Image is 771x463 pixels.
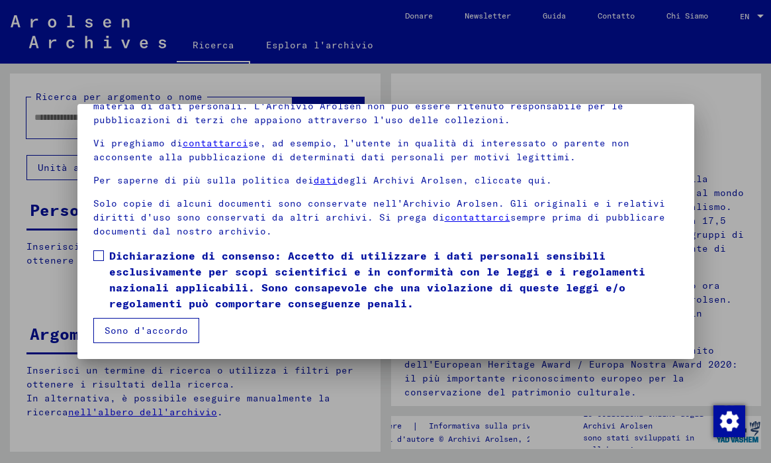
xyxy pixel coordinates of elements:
[93,197,678,238] p: Solo copie di alcuni documenti sono conservate nell'Archivio Arolsen. Gli originali e i relativi ...
[314,174,338,186] a: dati
[93,318,199,343] button: Sono d'accordo
[109,249,645,310] font: Dichiarazione di consenso: Accetto di utilizzare i dati personali sensibili esclusivamente per sc...
[93,174,678,187] p: Per saperne di più sulla politica dei degli Archivi Arolsen, cliccate qui.
[445,211,510,223] a: contattarci
[183,137,248,149] a: contattarci
[93,136,678,164] p: Vi preghiamo di se, ad esempio, l'utente in qualità di interessato o parente non acconsente alla ...
[713,405,745,437] img: Modifica consenso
